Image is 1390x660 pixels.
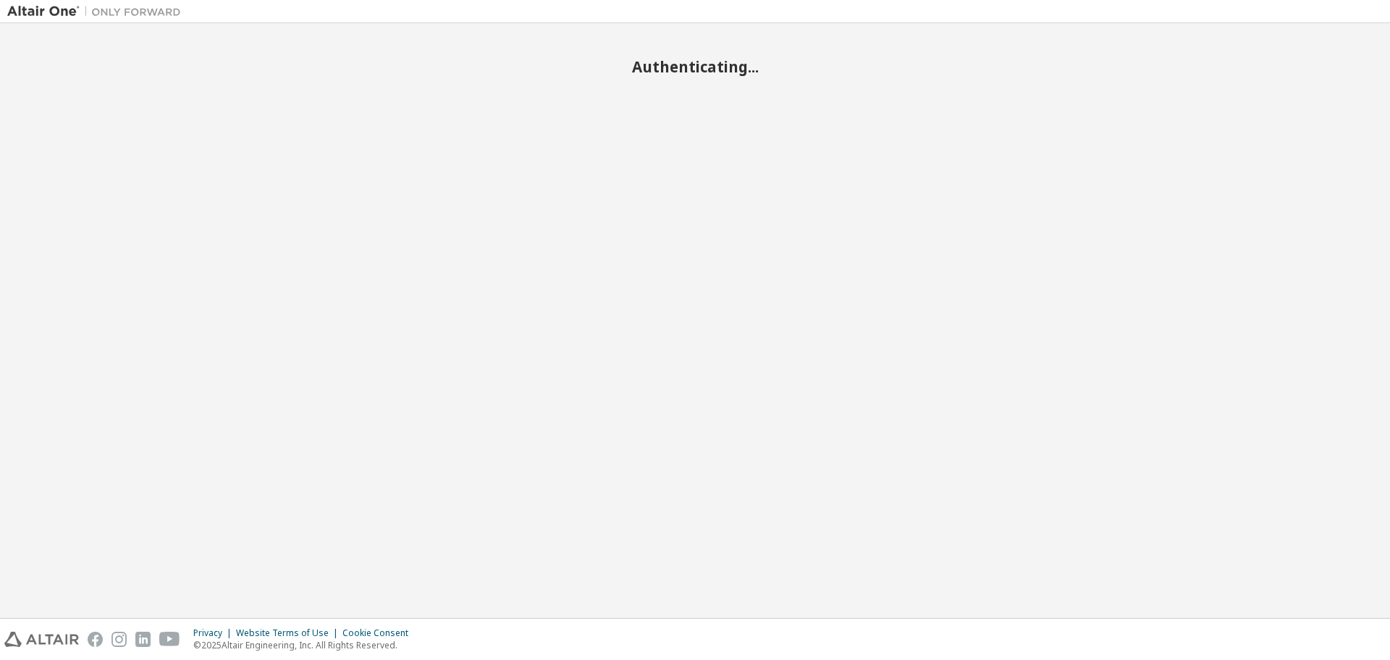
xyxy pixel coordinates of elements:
img: instagram.svg [111,632,127,647]
div: Cookie Consent [342,627,417,639]
h2: Authenticating... [7,57,1383,76]
div: Website Terms of Use [236,627,342,639]
img: Altair One [7,4,188,19]
div: Privacy [193,627,236,639]
img: linkedin.svg [135,632,151,647]
img: facebook.svg [88,632,103,647]
p: © 2025 Altair Engineering, Inc. All Rights Reserved. [193,639,417,651]
img: altair_logo.svg [4,632,79,647]
img: youtube.svg [159,632,180,647]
